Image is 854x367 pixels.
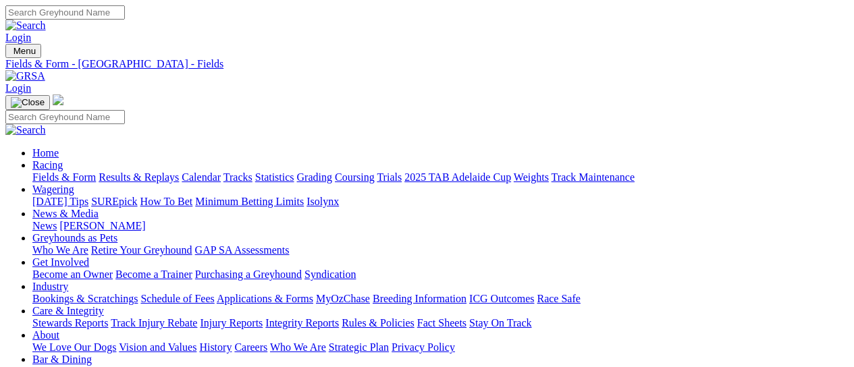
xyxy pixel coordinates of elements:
[32,171,96,183] a: Fields & Form
[304,269,356,280] a: Syndication
[32,244,849,256] div: Greyhounds as Pets
[32,293,849,305] div: Industry
[5,70,45,82] img: GRSA
[377,171,402,183] a: Trials
[32,147,59,159] a: Home
[32,232,117,244] a: Greyhounds as Pets
[5,44,41,58] button: Toggle navigation
[32,183,74,195] a: Wagering
[297,171,332,183] a: Grading
[5,95,50,110] button: Toggle navigation
[5,5,125,20] input: Search
[5,124,46,136] img: Search
[234,341,267,353] a: Careers
[195,269,302,280] a: Purchasing a Greyhound
[32,196,88,207] a: [DATE] Tips
[373,293,466,304] a: Breeding Information
[32,256,89,268] a: Get Involved
[32,341,116,353] a: We Love Our Dogs
[5,32,31,43] a: Login
[32,244,88,256] a: Who We Are
[5,20,46,32] img: Search
[404,171,511,183] a: 2025 TAB Adelaide Cup
[552,171,635,183] a: Track Maintenance
[306,196,339,207] a: Isolynx
[119,341,196,353] a: Vision and Values
[255,171,294,183] a: Statistics
[199,341,232,353] a: History
[200,317,263,329] a: Injury Reports
[265,317,339,329] a: Integrity Reports
[99,171,179,183] a: Results & Replays
[115,269,192,280] a: Become a Trainer
[14,46,36,56] span: Menu
[342,317,415,329] a: Rules & Policies
[335,171,375,183] a: Coursing
[32,317,849,329] div: Care & Integrity
[140,293,214,304] a: Schedule of Fees
[5,110,125,124] input: Search
[537,293,580,304] a: Race Safe
[514,171,549,183] a: Weights
[32,220,57,231] a: News
[32,317,108,329] a: Stewards Reports
[32,269,849,281] div: Get Involved
[59,220,145,231] a: [PERSON_NAME]
[53,94,63,105] img: logo-grsa-white.png
[195,244,290,256] a: GAP SA Assessments
[32,305,104,316] a: Care & Integrity
[5,82,31,94] a: Login
[32,281,68,292] a: Industry
[32,159,63,171] a: Racing
[140,196,193,207] a: How To Bet
[32,220,849,232] div: News & Media
[5,58,849,70] a: Fields & Form - [GEOGRAPHIC_DATA] - Fields
[469,293,534,304] a: ICG Outcomes
[32,269,113,280] a: Become an Owner
[32,293,138,304] a: Bookings & Scratchings
[223,171,252,183] a: Tracks
[195,196,304,207] a: Minimum Betting Limits
[329,341,389,353] a: Strategic Plan
[417,317,466,329] a: Fact Sheets
[32,354,92,365] a: Bar & Dining
[270,341,326,353] a: Who We Are
[91,196,137,207] a: SUREpick
[32,196,849,208] div: Wagering
[469,317,531,329] a: Stay On Track
[182,171,221,183] a: Calendar
[111,317,197,329] a: Track Injury Rebate
[91,244,192,256] a: Retire Your Greyhound
[11,97,45,108] img: Close
[316,293,370,304] a: MyOzChase
[392,341,455,353] a: Privacy Policy
[217,293,313,304] a: Applications & Forms
[32,341,849,354] div: About
[32,171,849,183] div: Racing
[32,208,99,219] a: News & Media
[32,329,59,341] a: About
